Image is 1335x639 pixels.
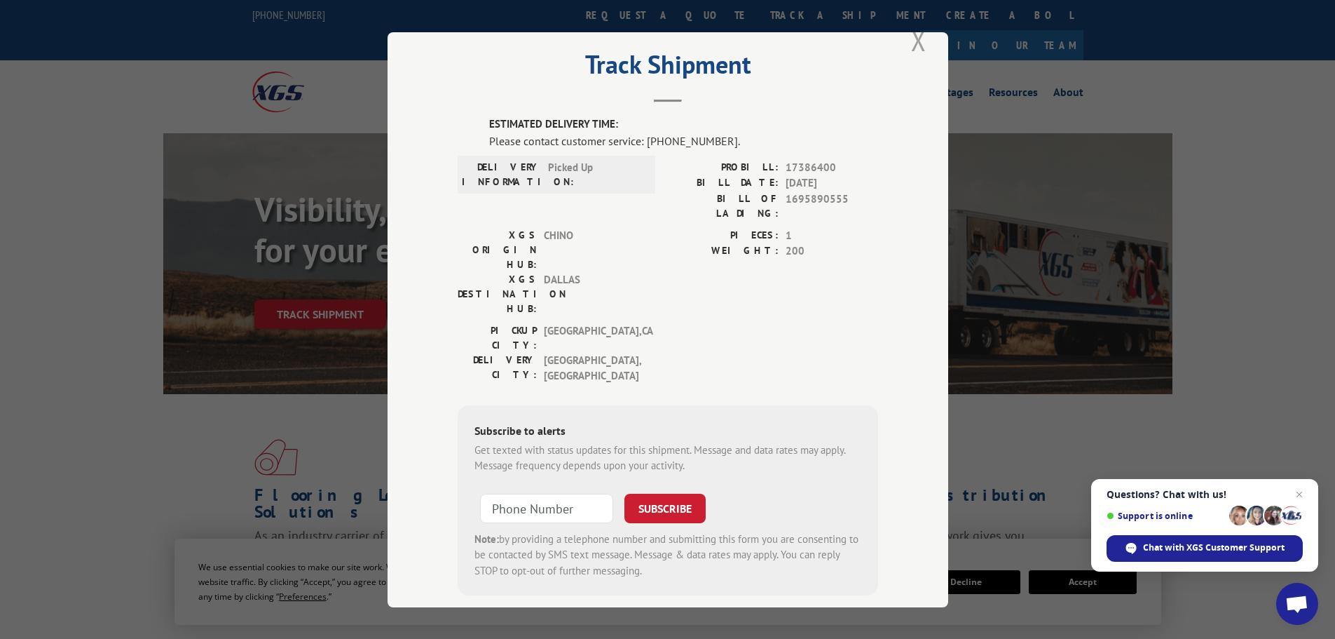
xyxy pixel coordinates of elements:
div: Subscribe to alerts [474,422,861,442]
label: BILL OF LADING: [668,191,779,220]
span: 1695890555 [786,191,878,220]
span: [GEOGRAPHIC_DATA] , CA [544,323,638,352]
input: Phone Number [480,493,613,523]
label: XGS ORIGIN HUB: [458,227,537,271]
span: Chat with XGS Customer Support [1107,535,1303,562]
span: Support is online [1107,511,1224,521]
div: by providing a telephone number and submitting this form you are consenting to be contacted by SM... [474,531,861,579]
span: 1 [786,227,878,243]
label: PROBILL: [668,159,779,175]
label: WEIGHT: [668,243,779,260]
span: [GEOGRAPHIC_DATA] , [GEOGRAPHIC_DATA] [544,352,638,384]
label: BILL DATE: [668,175,779,191]
span: CHINO [544,227,638,271]
label: ESTIMATED DELIVERY TIME: [489,116,878,133]
a: Open chat [1276,583,1318,625]
label: XGS DESTINATION HUB: [458,271,537,316]
span: Chat with XGS Customer Support [1143,542,1285,554]
label: DELIVERY CITY: [458,352,537,384]
span: Picked Up [548,159,643,189]
span: [DATE] [786,175,878,191]
span: Questions? Chat with us! [1107,489,1303,500]
button: SUBSCRIBE [624,493,706,523]
div: Get texted with status updates for this shipment. Message and data rates may apply. Message frequ... [474,442,861,473]
label: PICKUP CITY: [458,323,537,352]
label: PIECES: [668,227,779,243]
span: 200 [786,243,878,260]
label: DELIVERY INFORMATION: [462,159,541,189]
span: 17386400 [786,159,878,175]
h2: Track Shipment [458,55,878,81]
span: DALLAS [544,271,638,316]
button: Close modal [907,21,931,60]
strong: Note: [474,532,499,545]
div: Please contact customer service: [PHONE_NUMBER]. [489,132,878,149]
